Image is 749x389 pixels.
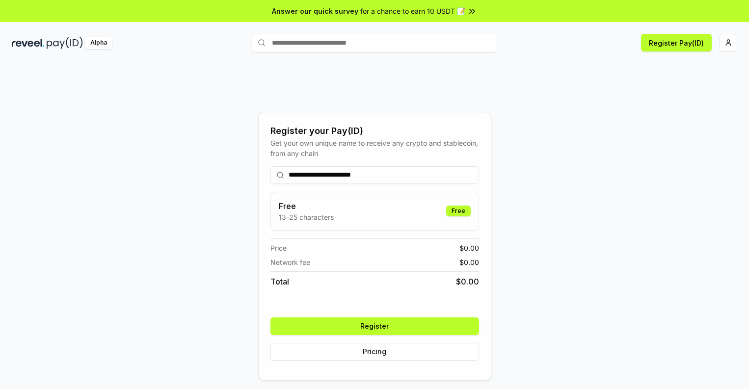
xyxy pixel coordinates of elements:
[279,212,334,222] p: 13-25 characters
[270,124,479,138] div: Register your Pay(ID)
[446,206,471,216] div: Free
[270,276,289,287] span: Total
[270,317,479,335] button: Register
[47,37,83,49] img: pay_id
[270,343,479,361] button: Pricing
[360,6,465,16] span: for a chance to earn 10 USDT 📝
[459,257,479,267] span: $ 0.00
[12,37,45,49] img: reveel_dark
[85,37,112,49] div: Alpha
[270,138,479,158] div: Get your own unique name to receive any crypto and stablecoin, from any chain
[270,243,287,253] span: Price
[459,243,479,253] span: $ 0.00
[456,276,479,287] span: $ 0.00
[272,6,358,16] span: Answer our quick survey
[279,200,334,212] h3: Free
[641,34,712,52] button: Register Pay(ID)
[270,257,310,267] span: Network fee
